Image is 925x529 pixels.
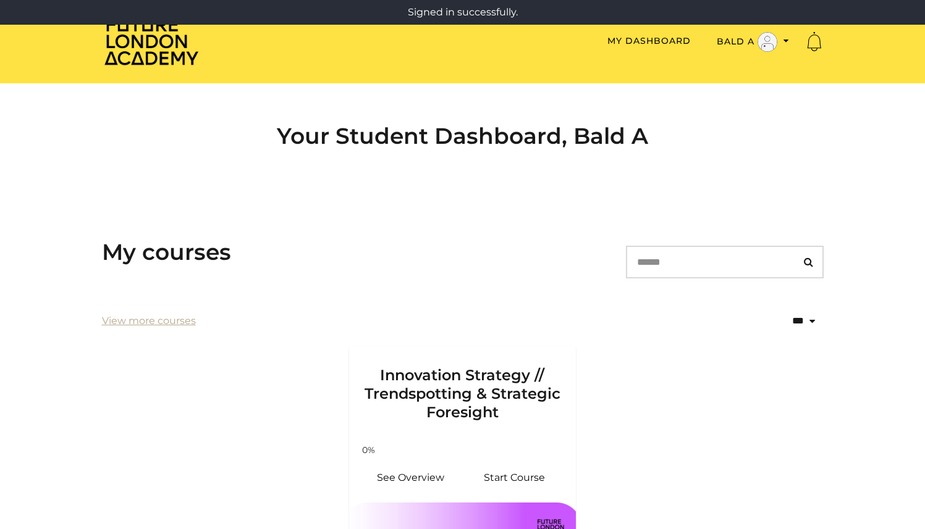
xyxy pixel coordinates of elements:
[738,305,824,337] select: status
[364,346,562,422] h3: Innovation Strategy // Trendspotting & Strategic Foresight
[354,444,384,457] span: 0%
[359,463,463,493] a: Innovation Strategy // Trendspotting & Strategic Foresight: See Overview
[349,346,577,436] a: Innovation Strategy // Trendspotting & Strategic Foresight
[102,314,196,328] a: View more courses
[463,463,567,493] a: Innovation Strategy // Trendspotting & Strategic Foresight: Resume Course
[102,16,201,66] img: Home Page
[713,31,793,52] button: Toggle menu
[5,5,920,20] p: Signed in successfully.
[607,35,691,46] a: My Dashboard
[102,123,824,149] h2: Your Student Dashboard, Bald A
[102,239,231,265] h3: My courses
